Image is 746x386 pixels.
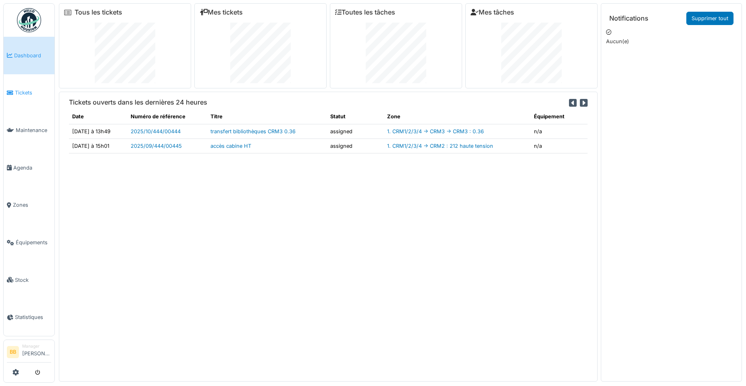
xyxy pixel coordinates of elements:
[4,74,54,112] a: Tickets
[471,8,514,16] a: Mes tâches
[4,187,54,224] a: Zones
[4,261,54,299] a: Stock
[210,143,251,149] a: accès cabine HT
[7,346,19,358] li: BB
[17,8,41,32] img: Badge_color-CXgf-gQk.svg
[200,8,243,16] a: Mes tickets
[531,109,588,124] th: Équipement
[16,126,51,134] span: Maintenance
[4,111,54,149] a: Maintenance
[327,109,384,124] th: Statut
[16,239,51,246] span: Équipements
[131,128,181,134] a: 2025/10/444/00444
[609,15,648,22] h6: Notifications
[531,138,588,153] td: n/a
[69,99,207,106] h6: Tickets ouverts dans les dernières 24 heures
[69,109,127,124] th: Date
[15,276,51,284] span: Stock
[686,12,733,25] a: Supprimer tout
[327,138,384,153] td: assigned
[69,124,127,138] td: [DATE] à 13h49
[210,128,296,134] a: transfert bibliothèques CRM3 0.36
[4,149,54,187] a: Agenda
[327,124,384,138] td: assigned
[387,128,484,134] a: 1. CRM1/2/3/4 -> CRM3 -> CRM3 : 0.36
[14,52,51,59] span: Dashboard
[131,143,182,149] a: 2025/09/444/00445
[75,8,122,16] a: Tous les tickets
[335,8,395,16] a: Toutes les tâches
[13,201,51,209] span: Zones
[384,109,531,124] th: Zone
[15,89,51,96] span: Tickets
[127,109,207,124] th: Numéro de référence
[207,109,327,124] th: Titre
[22,343,51,361] li: [PERSON_NAME]
[531,124,588,138] td: n/a
[22,343,51,349] div: Manager
[4,299,54,336] a: Statistiques
[15,313,51,321] span: Statistiques
[13,164,51,172] span: Agenda
[4,37,54,74] a: Dashboard
[4,224,54,261] a: Équipements
[387,143,493,149] a: 1. CRM1/2/3/4 -> CRM2 : 212 haute tension
[69,138,127,153] td: [DATE] à 15h01
[606,38,737,45] p: Aucun(e)
[7,343,51,363] a: BB Manager[PERSON_NAME]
